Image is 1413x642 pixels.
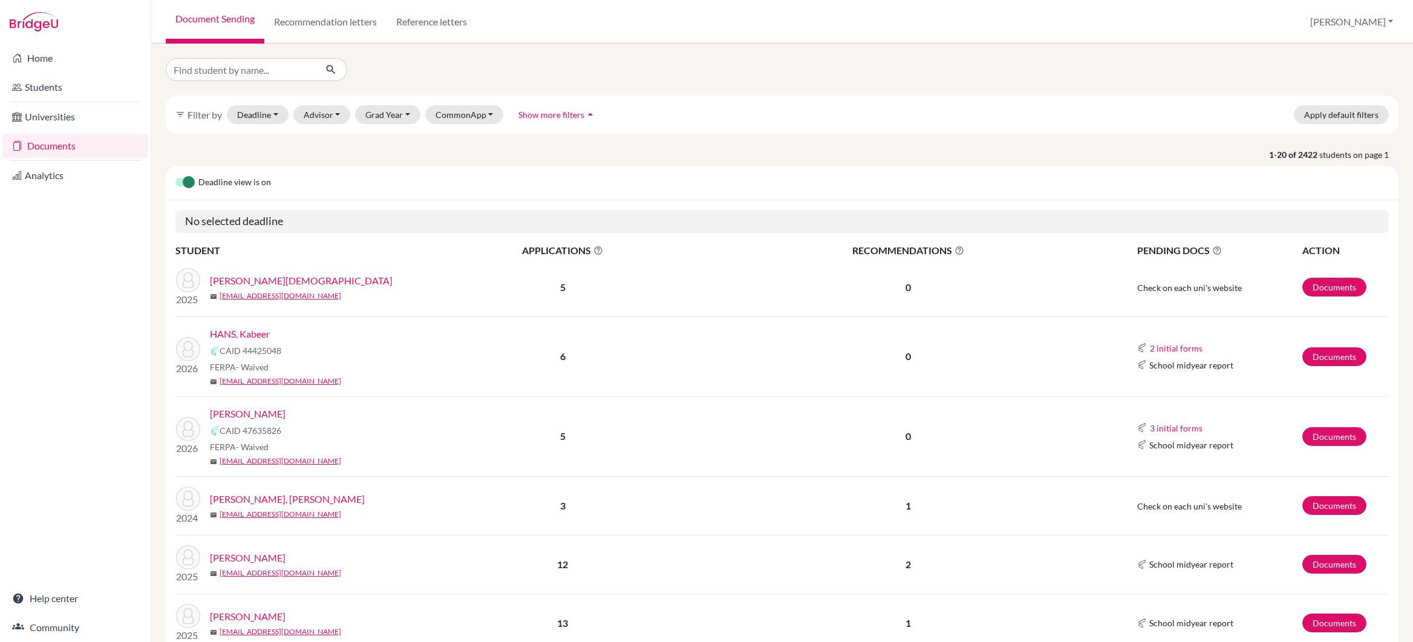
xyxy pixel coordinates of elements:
[709,243,1108,258] span: RECOMMENDATIONS
[2,615,148,640] a: Community
[1294,105,1389,124] button: Apply default filters
[1305,10,1398,33] button: [PERSON_NAME]
[176,417,200,441] img: CHEN, Xitong
[1319,148,1398,161] span: students on page 1
[560,430,566,442] b: 5
[1302,278,1366,296] a: Documents
[560,350,566,362] b: 6
[210,570,217,577] span: mail
[176,337,200,361] img: HANS, Kabeer
[220,568,341,578] a: [EMAIL_ADDRESS][DOMAIN_NAME]
[176,545,200,569] img: DHAR, Shourya
[220,509,341,520] a: [EMAIL_ADDRESS][DOMAIN_NAME]
[2,134,148,158] a: Documents
[709,616,1108,631] p: 1
[176,569,200,584] p: 2025
[1302,614,1366,632] a: Documents
[560,500,566,511] b: 3
[166,58,316,81] input: Find student by name...
[220,344,281,357] span: CAID 44425048
[1149,359,1233,372] span: School midyear report
[1137,501,1242,511] span: Check on each uni's website
[210,551,286,565] a: [PERSON_NAME]
[2,163,148,188] a: Analytics
[1137,440,1147,450] img: Common App logo
[1149,558,1233,571] span: School midyear report
[1137,360,1147,370] img: Common App logo
[210,361,269,373] span: FERPA
[1137,343,1147,353] img: Common App logo
[709,557,1108,572] p: 2
[227,105,289,124] button: Deadline
[418,243,708,258] span: APPLICATIONS
[236,442,269,452] span: - Waived
[175,210,1389,233] h5: No selected deadline
[210,327,270,341] a: HANS, Kabeer
[1302,555,1366,574] a: Documents
[175,110,185,119] i: filter_list
[1137,560,1147,569] img: Common App logo
[198,175,271,190] span: Deadline view is on
[293,105,351,124] button: Advisor
[709,349,1108,364] p: 0
[1149,341,1203,355] button: 2 initial forms
[210,378,217,385] span: mail
[176,486,200,511] img: TANDAN, Neil Vipin
[1137,423,1147,433] img: Common App logo
[1302,496,1366,515] a: Documents
[1149,439,1233,451] span: School midyear report
[210,609,286,624] a: [PERSON_NAME]
[210,441,269,453] span: FERPA
[1269,148,1319,161] strong: 1-20 of 2422
[220,456,341,467] a: [EMAIL_ADDRESS][DOMAIN_NAME]
[210,407,286,421] a: [PERSON_NAME]
[176,511,200,525] p: 2024
[1149,421,1203,435] button: 3 initial forms
[236,362,269,372] span: - Waived
[557,617,568,629] b: 13
[220,626,341,637] a: [EMAIL_ADDRESS][DOMAIN_NAME]
[709,499,1108,513] p: 1
[2,46,148,70] a: Home
[518,110,584,120] span: Show more filters
[176,604,200,628] img: Sobhani, Krishiv
[210,346,220,356] img: Common App logo
[2,105,148,129] a: Universities
[1137,283,1242,293] span: Check on each uni's website
[210,511,217,519] span: mail
[1149,617,1233,629] span: School midyear report
[210,274,393,288] a: [PERSON_NAME][DEMOGRAPHIC_DATA]
[557,558,568,570] b: 12
[425,105,504,124] button: CommonApp
[2,586,148,611] a: Help center
[1302,427,1366,446] a: Documents
[220,290,341,301] a: [EMAIL_ADDRESS][DOMAIN_NAME]
[560,281,566,293] b: 5
[355,105,420,124] button: Grad Year
[508,105,607,124] button: Show more filtersarrow_drop_up
[176,441,200,456] p: 2026
[1137,243,1301,258] span: PENDING DOCS
[584,108,596,120] i: arrow_drop_up
[210,458,217,465] span: mail
[176,292,200,307] p: 2025
[188,109,222,120] span: Filter by
[210,492,365,506] a: [PERSON_NAME], [PERSON_NAME]
[10,12,58,31] img: Bridge-U
[220,376,341,387] a: [EMAIL_ADDRESS][DOMAIN_NAME]
[1302,243,1389,258] th: ACTION
[210,426,220,436] img: Common App logo
[220,424,281,437] span: CAID 47635826
[2,75,148,99] a: Students
[176,361,200,376] p: 2026
[176,268,200,292] img: MALVIYA, Vaishnavi
[1302,347,1366,366] a: Documents
[210,293,217,300] span: mail
[175,243,417,258] th: STUDENT
[210,629,217,636] span: mail
[1137,618,1147,628] img: Common App logo
[709,429,1108,444] p: 0
[709,280,1108,295] p: 0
